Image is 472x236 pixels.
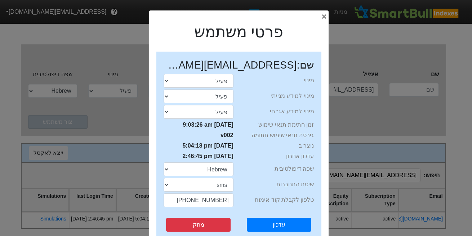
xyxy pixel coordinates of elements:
span: [DATE] 9:03:26 am [183,122,233,128]
div: זמן חתימת תנאי שימוש [244,121,314,129]
button: מחק [166,218,231,232]
h2: שם : [EMAIL_ADDRESS][DOMAIN_NAME] [164,59,314,71]
div: שפה דיפולטיבית [244,165,314,173]
div: נוצר ב [244,141,314,150]
span: [DATE] 2:46:45 pm [182,153,233,159]
input: מספר טלפון [164,193,233,207]
div: מינוי [244,76,314,85]
span: [DATE] 5:04:18 pm [182,143,233,149]
button: עדכון [247,218,311,232]
span: v002 [221,132,233,138]
div: טלפון לקבלת קוד אימות [244,196,314,204]
div: גירסת תנאי שימוש חתומה [244,131,314,140]
div: שיטת התחברות [244,180,314,189]
h1: פרטי משתמש [149,23,329,41]
div: מינוי למידע אג״חי [244,107,314,116]
div: מינוי למידע מנייתי [244,92,314,100]
span: × [321,12,326,21]
div: עדכון אחרון [244,152,314,161]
